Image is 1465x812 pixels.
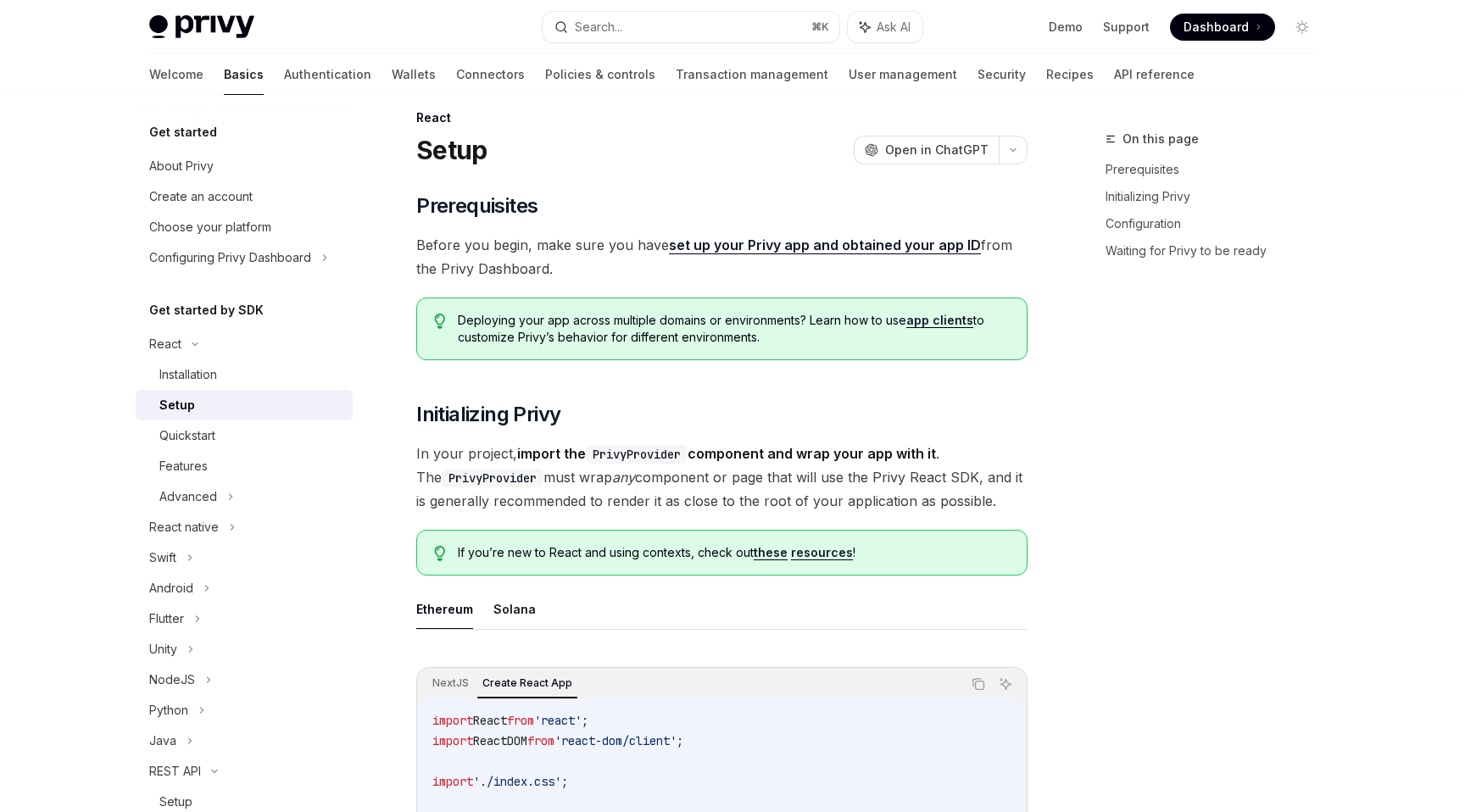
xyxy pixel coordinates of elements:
a: Policies & controls [545,54,655,95]
span: ; [561,774,568,789]
span: import [432,733,473,748]
a: Prerequisites [1106,156,1329,183]
svg: Tip [434,314,446,329]
span: from [527,733,554,748]
a: API reference [1114,54,1195,95]
div: Setup [159,792,192,812]
code: PrivyProvider [586,445,688,464]
span: Prerequisites [416,192,538,220]
code: PrivyProvider [442,469,543,487]
span: ; [582,713,588,728]
button: Ask AI [848,12,922,42]
span: import [432,713,473,728]
div: Flutter [149,609,184,629]
a: app clients [906,313,973,328]
div: NextJS [427,673,474,693]
h5: Get started by SDK [149,300,264,320]
span: 'react' [534,713,582,728]
img: light logo [149,15,254,39]
div: NodeJS [149,670,195,690]
span: If you’re new to React and using contexts, check out ! [458,544,1010,561]
a: Features [136,451,353,481]
button: Toggle dark mode [1289,14,1316,41]
span: ReactDOM [473,733,527,748]
span: In your project, . The must wrap component or page that will use the Privy React SDK, and it is g... [416,442,1028,513]
div: Configuring Privy Dashboard [149,247,311,268]
svg: Tip [434,546,446,561]
button: Solana [493,589,536,629]
div: Android [149,578,193,598]
a: Quickstart [136,420,353,451]
div: Installation [159,364,217,385]
a: Installation [136,359,353,390]
a: Create an account [136,181,353,212]
span: Ask AI [877,19,911,36]
a: Welcome [149,54,203,95]
span: 'react-dom/client' [554,733,677,748]
a: Wallets [392,54,436,95]
span: React [473,713,507,728]
span: Deploying your app across multiple domains or environments? Learn how to use to customize Privy’s... [458,312,1010,346]
button: Search...⌘K [543,12,839,42]
em: any [612,469,635,486]
a: set up your Privy app and obtained your app ID [669,236,981,254]
div: Choose your platform [149,217,271,237]
a: About Privy [136,151,353,181]
a: User management [849,54,957,95]
a: resources [791,545,853,560]
a: Setup [136,390,353,420]
div: Swift [149,548,176,568]
div: About Privy [149,156,214,176]
div: React native [149,517,219,537]
span: from [507,713,534,728]
div: Create an account [149,186,253,207]
div: React [416,109,1028,126]
span: import [432,774,473,789]
button: Copy the contents from the code block [967,673,989,695]
span: Initializing Privy [416,401,560,428]
div: Search... [575,17,622,37]
button: Open in ChatGPT [854,136,999,164]
h5: Get started [149,122,217,142]
span: './index.css' [473,774,561,789]
div: REST API [149,761,201,781]
strong: import the component and wrap your app with it [517,445,936,462]
a: Support [1103,19,1150,36]
a: Choose your platform [136,212,353,242]
a: Security [978,54,1026,95]
span: Dashboard [1184,19,1249,36]
h1: Setup [416,135,487,165]
div: Create React App [477,673,577,693]
a: Initializing Privy [1106,183,1329,210]
div: Quickstart [159,425,215,446]
span: Open in ChatGPT [885,142,989,159]
a: Dashboard [1170,14,1275,41]
a: Demo [1049,19,1083,36]
div: Python [149,700,188,720]
span: Before you begin, make sure you have from the Privy Dashboard. [416,233,1028,281]
a: Connectors [456,54,525,95]
button: Ethereum [416,589,473,629]
a: Waiting for Privy to be ready [1106,237,1329,264]
a: Authentication [284,54,371,95]
div: Unity [149,639,177,659]
span: ⌘ K [811,20,829,34]
div: Java [149,731,176,751]
a: these [754,545,788,560]
div: Setup [159,395,195,415]
a: Recipes [1046,54,1094,95]
div: Features [159,456,208,476]
div: React [149,334,181,354]
span: ; [677,733,683,748]
a: Configuration [1106,210,1329,237]
span: On this page [1122,129,1199,149]
a: Basics [224,54,264,95]
button: Ask AI [994,673,1017,695]
div: Advanced [159,487,217,507]
a: Transaction management [676,54,828,95]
